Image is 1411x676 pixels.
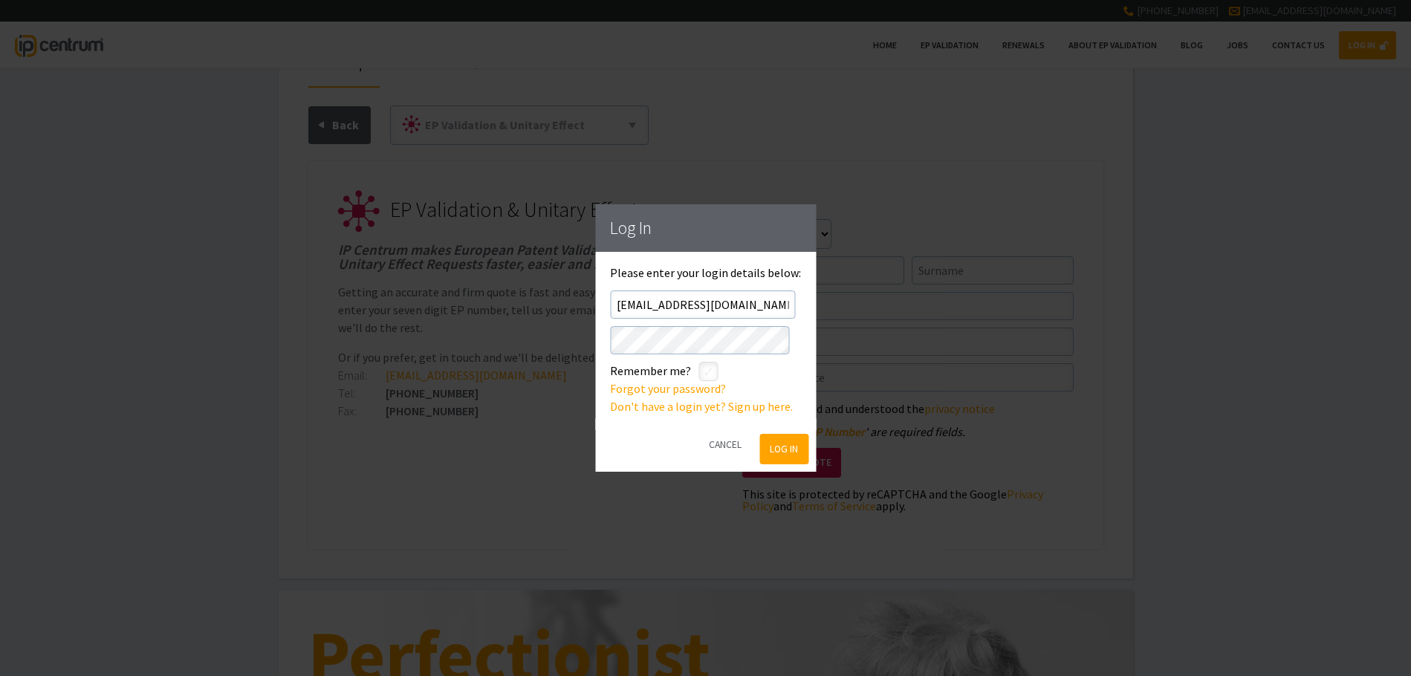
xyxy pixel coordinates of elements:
button: Log In [760,434,808,464]
label: Remember me? [610,362,691,380]
div: Please enter your login details below: [610,267,801,415]
h1: Log In [610,219,801,237]
a: Don't have a login yet? Sign up here. [610,399,793,414]
button: Cancel [699,426,752,464]
label: styled-checkbox [698,362,718,381]
a: Forgot your password? [610,381,726,396]
input: Email [610,290,795,319]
